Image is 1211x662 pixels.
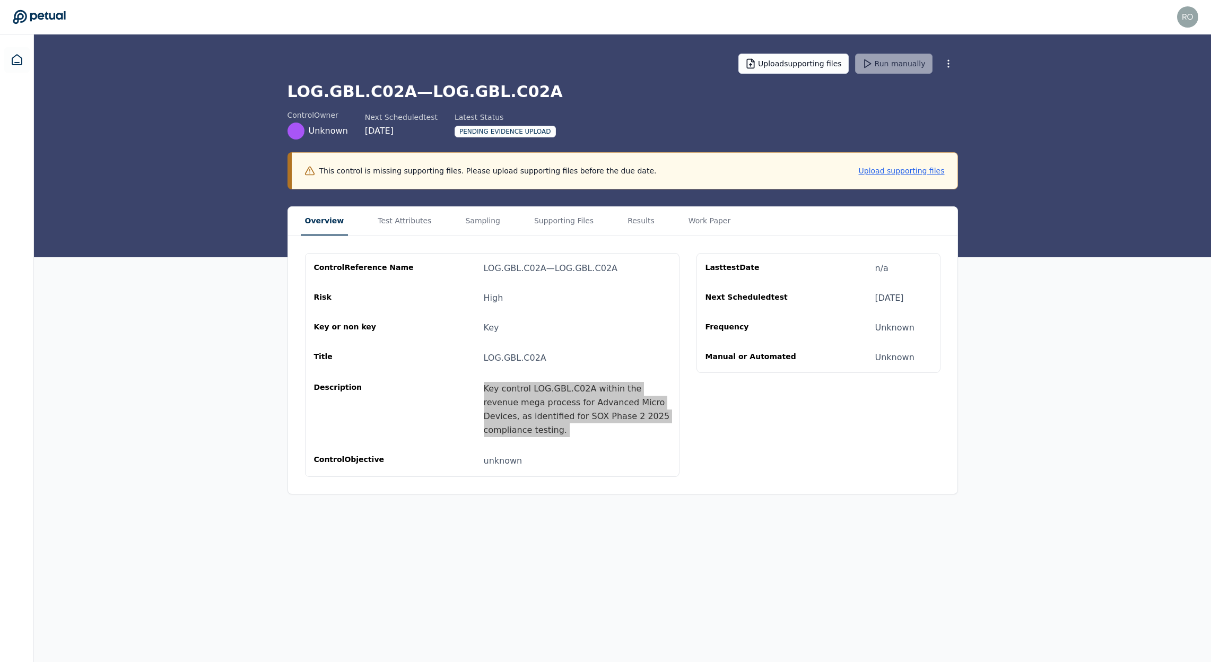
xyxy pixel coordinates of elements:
[314,292,416,304] div: Risk
[13,10,66,24] a: Go to Dashboard
[314,454,416,468] div: control Objective
[705,321,807,334] div: Frequency
[373,207,435,236] button: Test Attributes
[875,351,914,364] div: Unknown
[623,207,659,236] button: Results
[705,351,807,364] div: Manual or Automated
[484,262,618,275] div: LOG.GBL.C02A — LOG.GBL.C02A
[484,353,546,363] span: LOG.GBL.C02A
[705,292,807,304] div: Next Scheduled test
[314,351,416,365] div: Title
[875,262,888,275] div: n/a
[314,382,416,437] div: Description
[301,207,349,236] button: Overview
[530,207,598,236] button: Supporting Files
[455,126,556,137] div: Pending Evidence Upload
[455,112,556,123] div: Latest Status
[738,54,849,74] button: Uploadsupporting files
[859,165,945,176] button: Upload supporting files
[855,54,933,74] button: Run manually
[4,47,30,73] a: Dashboard
[1177,6,1198,28] img: roberto+amd@petual.ai
[314,262,416,275] div: control Reference Name
[705,262,807,275] div: Last test Date
[484,321,499,334] div: Key
[875,292,904,304] div: [DATE]
[484,292,503,304] div: High
[319,165,657,176] p: This control is missing supporting files. Please upload supporting files before the due date.
[287,82,958,101] h1: LOG.GBL.C02A — LOG.GBL.C02A
[314,321,416,334] div: Key or non key
[875,321,914,334] div: Unknown
[287,110,348,120] div: control Owner
[484,454,670,468] div: unknown
[365,112,438,123] div: Next Scheduled test
[365,125,438,137] div: [DATE]
[684,207,735,236] button: Work Paper
[309,125,348,137] span: Unknown
[939,54,958,73] button: More Options
[461,207,504,236] button: Sampling
[484,382,670,437] div: Key control LOG.GBL.C02A within the revenue mega process for Advanced Micro Devices, as identifie...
